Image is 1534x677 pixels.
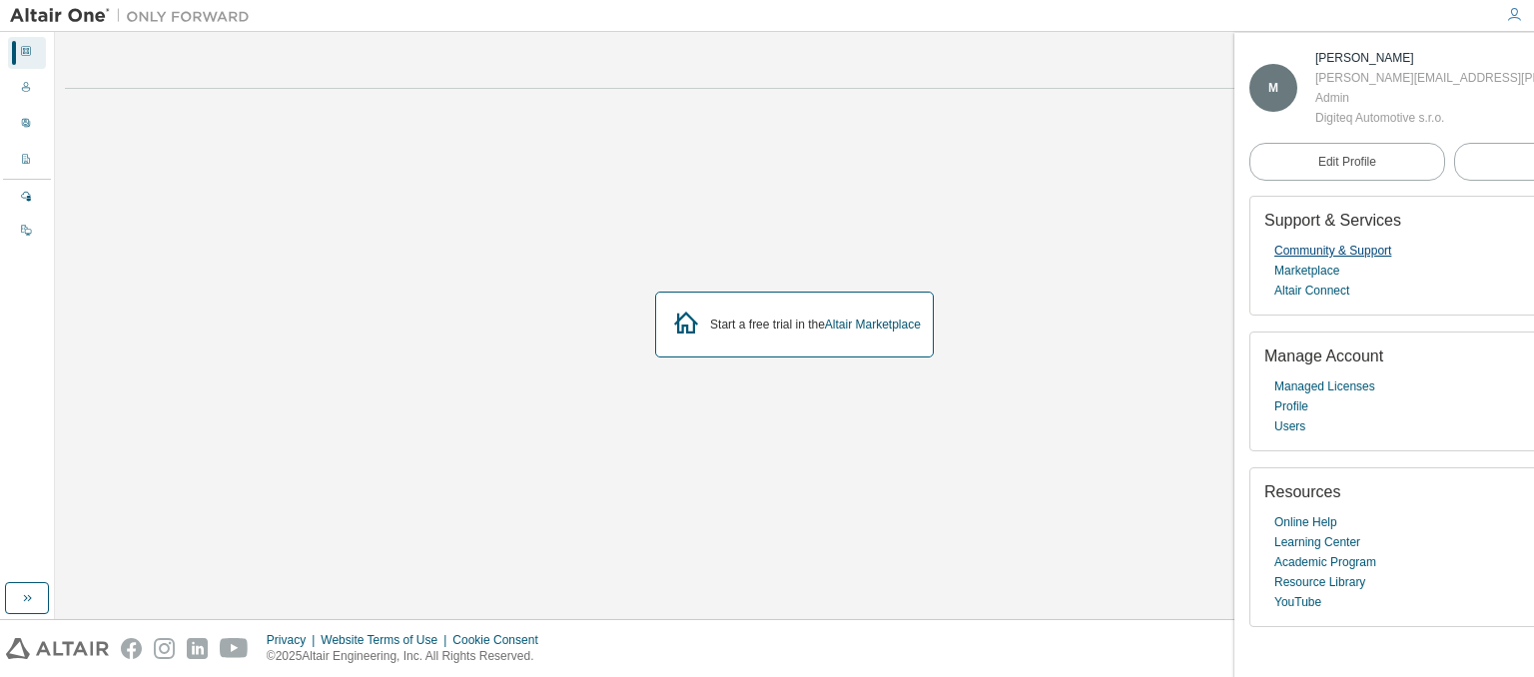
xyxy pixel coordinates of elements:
[154,638,175,659] img: instagram.svg
[1274,376,1375,396] a: Managed Licenses
[10,6,260,26] img: Altair One
[1268,81,1278,95] span: M
[825,318,921,332] a: Altair Marketplace
[1264,483,1340,500] span: Resources
[8,109,46,141] div: User Profile
[1264,347,1383,364] span: Manage Account
[220,638,249,659] img: youtube.svg
[8,182,46,214] div: Managed
[8,73,46,105] div: Users
[452,632,549,648] div: Cookie Consent
[187,638,208,659] img: linkedin.svg
[321,632,452,648] div: Website Terms of Use
[8,37,46,69] div: Dashboard
[710,317,921,333] div: Start a free trial in the
[1274,416,1305,436] a: Users
[8,145,46,177] div: Company Profile
[267,632,321,648] div: Privacy
[8,216,46,248] div: On Prem
[1249,143,1445,181] a: Edit Profile
[1274,532,1360,552] a: Learning Center
[1274,241,1391,261] a: Community & Support
[1274,552,1376,572] a: Academic Program
[1274,512,1337,532] a: Online Help
[1274,592,1321,612] a: YouTube
[1274,281,1349,301] a: Altair Connect
[1264,212,1401,229] span: Support & Services
[1274,396,1308,416] a: Profile
[267,648,550,665] p: © 2025 Altair Engineering, Inc. All Rights Reserved.
[1274,572,1365,592] a: Resource Library
[6,638,109,659] img: altair_logo.svg
[121,638,142,659] img: facebook.svg
[1274,261,1339,281] a: Marketplace
[1318,154,1376,170] span: Edit Profile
